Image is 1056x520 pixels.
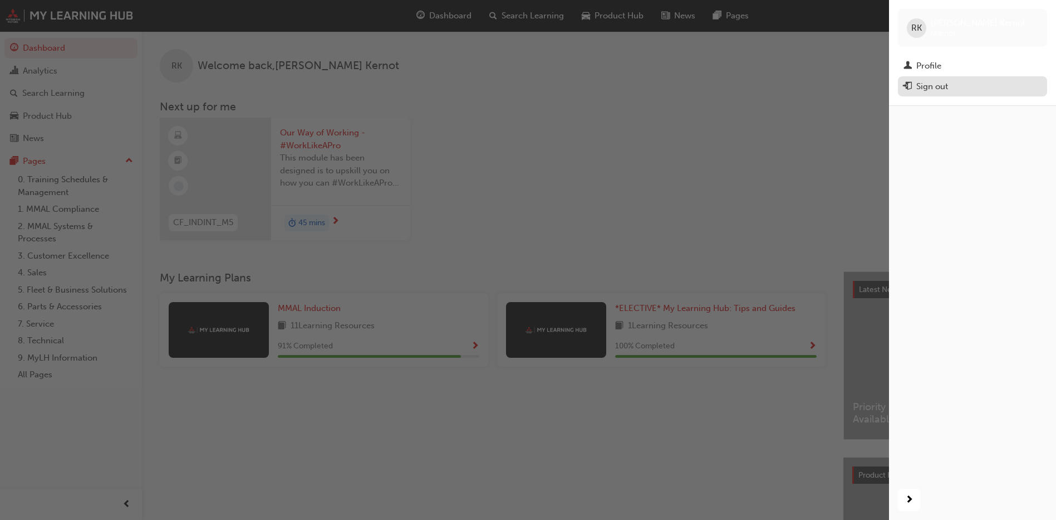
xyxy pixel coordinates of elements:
span: RK [911,22,922,35]
span: next-icon [905,493,913,507]
a: Profile [898,56,1047,76]
span: rkernot [931,28,956,38]
span: man-icon [903,61,912,71]
span: [PERSON_NAME] Kernot [931,18,1025,28]
div: Sign out [916,80,948,93]
span: exit-icon [903,82,912,92]
button: Sign out [898,76,1047,97]
div: Profile [916,60,941,72]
